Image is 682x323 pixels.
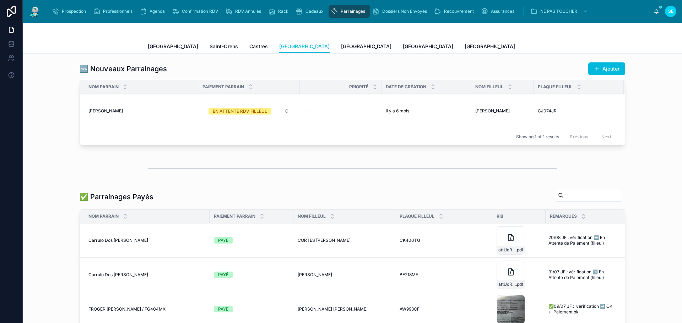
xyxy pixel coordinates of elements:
[202,104,296,118] a: Select Button
[538,108,619,114] a: CJ074JR
[279,43,330,50] span: [GEOGRAPHIC_DATA]
[210,43,238,50] span: Saint-Orens
[202,84,244,90] span: Paiement Parrain
[88,213,119,219] span: Nom Parrain
[182,9,218,14] span: Confirmation RDV
[498,282,516,287] span: attUoRKEsQoI7K4vt16563-RIB_M__CARRULO_DOS_SANTOS_DANY_1977
[400,238,488,243] a: CK400TG
[103,9,132,14] span: Professionnels
[588,62,625,75] button: Ajouter
[223,5,266,18] a: RDV Annulés
[386,108,467,114] a: il y a 6 mois
[28,6,41,17] img: App logo
[386,108,409,114] p: il y a 6 mois
[475,108,510,114] span: [PERSON_NAME]
[341,43,391,50] span: [GEOGRAPHIC_DATA]
[432,5,479,18] a: Recouvrement
[548,269,615,280] span: 31/07 JF : vérification ➡️ En Attente de Paiement (filleul)
[498,247,516,253] span: attUoRKEsQoI7K4vt16563-RIB_M__CARRULO_DOS_SANTOS_DANY_1977
[403,43,453,50] span: [GEOGRAPHIC_DATA]
[88,272,205,278] a: Carrulo Dos [PERSON_NAME]
[307,108,311,114] div: --
[386,84,426,90] span: Date de Création
[203,105,295,117] button: Select Button
[214,213,255,219] span: Paiement Parrain
[266,5,293,18] a: Rack
[148,43,198,50] span: [GEOGRAPHIC_DATA]
[298,272,391,278] a: [PERSON_NAME]
[400,306,420,312] span: AW993CF
[341,40,391,54] a: [GEOGRAPHIC_DATA]
[249,43,268,50] span: Castres
[218,237,228,244] div: PAYÉ
[304,105,377,117] a: --
[47,4,654,19] div: scrollable content
[170,5,223,18] a: Confirmation RDV
[213,108,267,115] div: EN ATTENTE RDV FILLEUL
[80,64,167,74] h1: 🆕 Nouveaux Parrainages
[370,5,432,18] a: Dossiers Non Envoyés
[516,282,523,287] span: .pdf
[137,5,170,18] a: Agenda
[400,272,418,278] span: BE218MF
[80,192,153,202] h1: ✅ Parrainages Payés
[62,9,86,14] span: Prospection
[214,272,289,278] a: PAYÉ
[668,9,673,14] span: SE
[403,40,453,54] a: [GEOGRAPHIC_DATA]
[382,9,427,14] span: Dossiers Non Envoyés
[538,84,573,90] span: Plaque Filleul
[329,5,370,18] a: Parrainages
[400,238,420,243] span: CK400TG
[548,303,615,315] span: ✅09/07 JF : vérification ➡️ OK + Paiement ok
[516,134,559,140] span: Showing 1 of 1 results
[491,9,514,14] span: Assurances
[475,108,529,114] a: [PERSON_NAME]
[88,238,148,243] span: Carrulo Dos [PERSON_NAME]
[550,213,577,219] span: Remarques
[497,226,541,255] a: attUoRKEsQoI7K4vt16563-RIB_M__CARRULO_DOS_SANTOS_DANY_1977.pdf
[465,43,515,50] span: [GEOGRAPHIC_DATA]
[497,213,503,219] span: RIB
[298,238,391,243] a: CORTES [PERSON_NAME]
[88,84,119,90] span: Nom Parrain
[475,84,503,90] span: Nom Filleul
[278,9,288,14] span: Rack
[214,237,289,244] a: PAYÉ
[546,232,617,249] a: 20/08 JF : vérification ➡️ En Attente de Paiement (filleul)
[400,306,488,312] a: AW993CF
[528,5,591,18] a: NE PAS TOUCHER
[298,238,351,243] span: CORTES [PERSON_NAME]
[88,238,205,243] a: Carrulo Dos [PERSON_NAME]
[538,108,557,114] span: CJ074JR
[400,272,488,278] a: BE218MF
[444,9,474,14] span: Recouvrement
[148,40,198,54] a: [GEOGRAPHIC_DATA]
[91,5,137,18] a: Professionnels
[298,213,326,219] span: Nom Filleul
[298,272,332,278] span: [PERSON_NAME]
[214,306,289,312] a: PAYÉ
[279,40,330,54] a: [GEOGRAPHIC_DATA]
[305,9,324,14] span: Cadeaux
[235,9,261,14] span: RDV Annulés
[210,40,238,54] a: Saint-Orens
[249,40,268,54] a: Castres
[540,9,577,14] span: NE PAS TOUCHER
[298,306,368,312] span: [PERSON_NAME] [PERSON_NAME]
[465,40,515,54] a: [GEOGRAPHIC_DATA]
[88,306,166,312] span: FROGER [PERSON_NAME] / FG404MX
[479,5,519,18] a: Assurances
[349,84,368,90] span: Priorité
[50,5,91,18] a: Prospection
[298,306,391,312] a: [PERSON_NAME] [PERSON_NAME]
[548,235,615,246] span: 20/08 JF : vérification ➡️ En Attente de Paiement (filleul)
[218,306,228,312] div: PAYÉ
[150,9,165,14] span: Agenda
[400,213,434,219] span: Plaque Filleul
[218,272,228,278] div: PAYÉ
[88,272,148,278] span: Carrulo Dos [PERSON_NAME]
[341,9,365,14] span: Parrainages
[497,261,541,289] a: attUoRKEsQoI7K4vt16563-RIB_M__CARRULO_DOS_SANTOS_DANY_1977.pdf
